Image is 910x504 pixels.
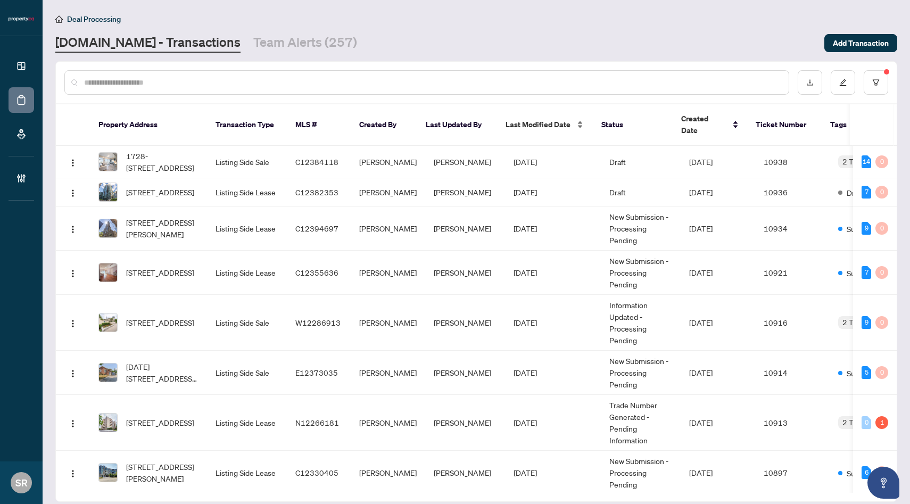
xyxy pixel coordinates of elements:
span: [DATE] [514,187,537,197]
td: Listing Side Lease [207,395,287,451]
span: 2 Tags [842,155,865,168]
button: Logo [64,264,81,281]
span: C12382353 [295,187,338,197]
td: Listing Side Lease [207,206,287,251]
td: [PERSON_NAME] [425,395,505,451]
td: 10897 [755,451,830,495]
div: 0 [875,266,888,279]
td: [PERSON_NAME] [425,178,505,206]
a: [DOMAIN_NAME] - Transactions [55,34,241,53]
span: [STREET_ADDRESS] [126,417,194,428]
td: New Submission - Processing Pending [601,251,681,295]
div: 9 [862,316,871,329]
span: [DATE] [514,418,537,427]
td: 10934 [755,206,830,251]
td: Listing Side Sale [207,146,287,178]
div: 0 [875,316,888,329]
div: 0 [875,222,888,235]
div: 0 [862,416,871,429]
span: [DATE] [689,224,713,233]
button: Open asap [867,467,899,499]
th: Ticket Number [747,104,822,146]
div: 1 [875,416,888,429]
span: [DATE] [514,157,537,167]
td: Listing Side Lease [207,178,287,206]
span: [STREET_ADDRESS] [126,186,194,198]
img: Logo [69,369,77,378]
span: [DATE] [514,468,537,477]
span: [PERSON_NAME] [359,187,417,197]
td: Trade Number Generated - Pending Information [601,395,681,451]
td: Listing Side Sale [207,351,287,395]
button: Logo [64,414,81,431]
th: Created Date [673,104,747,146]
img: thumbnail-img [99,464,117,482]
img: Logo [69,419,77,428]
td: 10916 [755,295,830,351]
span: [PERSON_NAME] [359,224,417,233]
div: 6 [862,466,871,479]
td: [PERSON_NAME] [425,146,505,178]
td: Draft [601,146,681,178]
span: [DATE] [689,468,713,477]
span: Deal Processing [67,14,121,24]
img: Logo [69,269,77,278]
div: 5 [862,366,871,379]
img: thumbnail-img [99,313,117,332]
div: 0 [875,366,888,379]
th: Last Modified Date [497,104,593,146]
img: thumbnail-img [99,414,117,432]
span: [DATE] [689,157,713,167]
span: C12330405 [295,468,338,477]
a: Team Alerts (257) [253,34,357,53]
span: [DATE] [689,368,713,377]
button: Logo [64,464,81,481]
span: [PERSON_NAME] [359,157,417,167]
button: Logo [64,364,81,381]
img: logo [9,16,34,22]
span: [PERSON_NAME] [359,468,417,477]
span: [DATE] [689,418,713,427]
span: [DATE][STREET_ADDRESS][PERSON_NAME] [126,361,198,384]
td: Information Updated - Processing Pending [601,295,681,351]
span: [DATE] [689,268,713,277]
span: edit [839,79,847,86]
button: Logo [64,220,81,237]
div: 0 [875,155,888,168]
img: thumbnail-img [99,363,117,382]
th: Property Address [90,104,207,146]
img: Logo [69,159,77,167]
span: download [806,79,814,86]
span: [DATE] [514,368,537,377]
span: W12286913 [295,318,341,327]
div: 0 [875,466,888,479]
button: Logo [64,314,81,331]
img: thumbnail-img [99,263,117,282]
button: edit [831,70,855,95]
td: New Submission - Processing Pending [601,206,681,251]
th: Transaction Type [207,104,287,146]
img: Logo [69,319,77,328]
td: Listing Side Sale [207,295,287,351]
img: Logo [69,225,77,234]
th: MLS # [287,104,351,146]
span: [DATE] [514,318,537,327]
td: 10938 [755,146,830,178]
td: 10913 [755,395,830,451]
span: C12394697 [295,224,338,233]
td: Listing Side Lease [207,251,287,295]
span: [DATE] [514,268,537,277]
span: E12373035 [295,368,338,377]
img: Logo [69,469,77,478]
img: thumbnail-img [99,153,117,171]
td: 10936 [755,178,830,206]
span: [DATE] [689,187,713,197]
span: [STREET_ADDRESS][PERSON_NAME] [126,217,198,240]
td: Draft [601,178,681,206]
td: 10921 [755,251,830,295]
span: [STREET_ADDRESS] [126,317,194,328]
span: Last Modified Date [506,119,570,130]
button: Logo [64,153,81,170]
span: 2 Tags [842,416,865,428]
div: 9 [862,222,871,235]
